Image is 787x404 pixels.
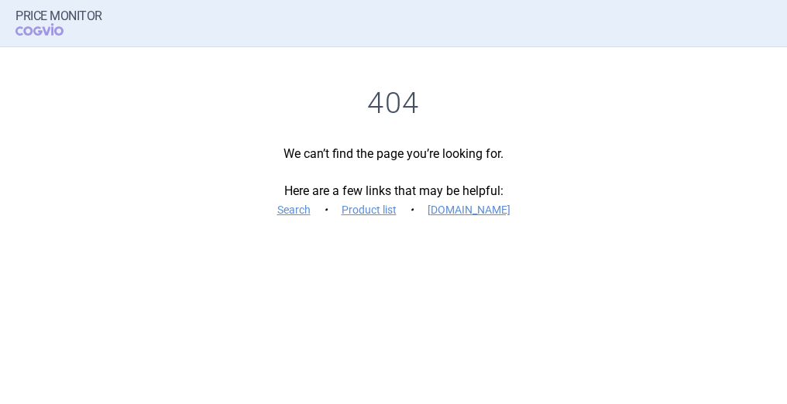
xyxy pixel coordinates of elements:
i: • [318,202,334,217]
a: [DOMAIN_NAME] [428,204,510,215]
a: Product list [342,204,397,215]
p: We can’t find the page you’re looking for. Here are a few links that may be helpful: [31,145,756,219]
a: Search [277,204,311,215]
a: Price MonitorCOGVIO [15,9,102,37]
i: • [404,202,420,217]
span: COGVIO [15,23,85,36]
strong: Price Monitor [15,9,102,23]
h1: 404 [31,86,756,122]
